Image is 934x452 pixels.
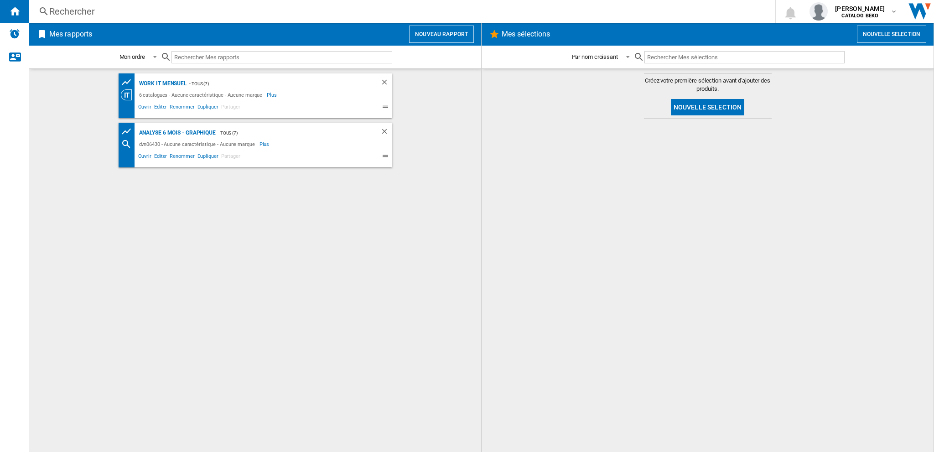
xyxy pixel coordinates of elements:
[809,2,828,21] img: profile.jpg
[168,103,196,114] span: Renommer
[153,152,168,163] span: Editer
[187,78,362,89] div: - TOUS (7)
[119,53,145,60] div: Mon ordre
[857,26,926,43] button: Nouvelle selection
[220,103,242,114] span: Partager
[196,103,220,114] span: Dupliquer
[137,152,153,163] span: Ouvrir
[500,26,552,43] h2: Mes sélections
[153,103,168,114] span: Editer
[137,78,187,89] div: Work It mensuel
[216,127,362,139] div: - TOUS (7)
[259,139,271,150] span: Plus
[121,126,137,137] div: Graphe des prix et nb. offres par distributeur
[835,4,885,13] span: [PERSON_NAME]
[47,26,94,43] h2: Mes rapports
[121,139,137,150] div: Recherche
[380,78,392,89] div: Supprimer
[121,89,137,100] div: Vision Catégorie
[380,127,392,139] div: Supprimer
[671,99,745,115] button: Nouvelle selection
[644,51,845,63] input: Rechercher Mes sélections
[121,77,137,88] div: Tableau des prix des produits
[49,5,752,18] div: Rechercher
[267,89,278,100] span: Plus
[137,89,267,100] div: 6 catalogues - Aucune caractéristique - Aucune marque
[196,152,220,163] span: Dupliquer
[168,152,196,163] span: Renommer
[572,53,618,60] div: Par nom croissant
[171,51,392,63] input: Rechercher Mes rapports
[137,103,153,114] span: Ouvrir
[9,28,20,39] img: alerts-logo.svg
[644,77,772,93] span: Créez votre première sélection avant d'ajouter des produits.
[841,13,878,19] b: CATALOG BEKO
[220,152,242,163] span: Partager
[409,26,474,43] button: Nouveau rapport
[137,127,216,139] div: Analyse 6 mois - Graphique
[137,139,259,150] div: dvn06430 - Aucune caractéristique - Aucune marque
